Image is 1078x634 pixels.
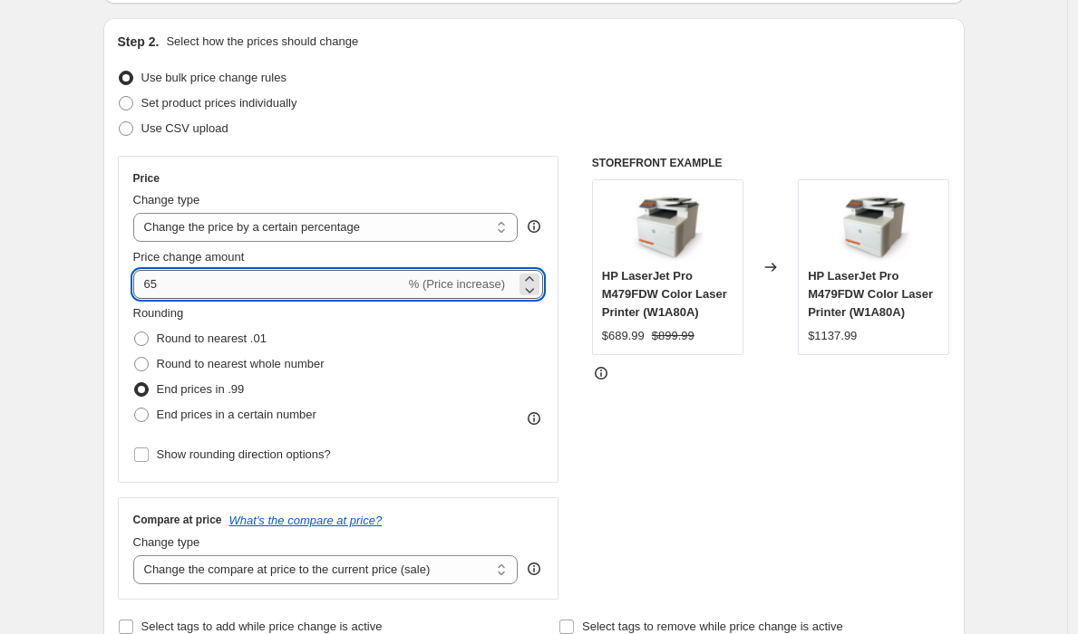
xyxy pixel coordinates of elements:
[157,382,245,396] span: End prices in .99
[602,269,727,319] span: HP LaserJet Pro M479FDW Color Laser Printer (W1A80A)
[525,217,543,235] div: help
[525,560,543,578] div: help
[157,408,316,421] span: End prices in a certain number
[652,327,694,345] strike: $899.99
[133,171,160,186] h3: Price
[808,327,857,345] div: $1137.99
[602,327,645,345] div: $689.99
[133,535,200,549] span: Change type
[133,513,222,527] h3: Compare at price
[141,96,297,110] span: Set product prices individually
[141,71,286,84] span: Use bulk price change rules
[141,121,228,135] span: Use CSV upload
[166,33,358,51] p: Select how the prices should change
[157,357,325,370] span: Round to nearest whole number
[582,620,843,633] span: Select tags to remove while price change is active
[133,193,200,207] span: Change type
[133,250,245,264] span: Price change amount
[592,156,950,170] h6: STOREFRONT EXAMPLE
[157,447,331,461] span: Show rounding direction options?
[133,306,184,320] span: Rounding
[808,269,933,319] span: HP LaserJet Pro M479FDW Color Laser Printer (W1A80A)
[409,277,505,291] span: % (Price increase)
[118,33,160,51] h2: Step 2.
[631,189,704,262] img: EkranResmi2025-09-1014.23.12_80x.png
[141,620,383,633] span: Select tags to add while price change is active
[133,270,405,299] input: -15
[838,189,910,262] img: EkranResmi2025-09-1014.23.12_80x.png
[157,331,267,345] span: Round to nearest .01
[229,514,383,527] button: What's the compare at price?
